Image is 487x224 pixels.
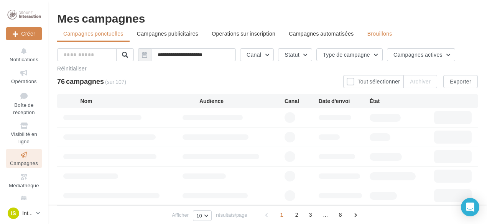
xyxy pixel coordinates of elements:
[216,211,247,219] span: résultats/page
[137,30,198,37] span: Campagnes publicitaires
[316,48,383,61] button: Type de campagne
[6,27,42,40] div: Nouvelle campagne
[276,209,288,221] span: 1
[367,30,392,37] span: Brouillons
[13,102,35,115] span: Boîte de réception
[240,48,274,61] button: Canal
[304,209,317,221] span: 3
[57,77,104,85] span: 76 campagnes
[319,209,332,221] span: ...
[11,131,37,144] span: Visibilité en ligne
[6,27,42,40] button: Créer
[6,45,42,64] button: Notifications
[285,97,319,105] div: Canal
[443,75,478,88] button: Exporter
[6,193,42,212] a: Calendrier
[105,78,126,86] span: (sur 107)
[461,198,479,216] div: Open Intercom Messenger
[212,30,275,37] span: Operations sur inscription
[403,75,437,88] button: Archiver
[196,213,202,219] span: 10
[10,160,38,166] span: Campagnes
[370,97,421,105] div: État
[57,12,478,24] div: Mes campagnes
[11,209,16,217] span: IS
[334,209,347,221] span: 8
[343,75,403,88] button: Tout sélectionner
[387,48,455,61] button: Campagnes actives
[57,65,87,72] button: Réinitialiser
[6,206,42,221] a: IS Interaction ST ETIENNE
[9,182,39,188] span: Médiathèque
[289,30,354,37] span: Campagnes automatisées
[193,210,212,221] button: 10
[6,120,42,146] a: Visibilité en ligne
[319,97,370,105] div: Date d'envoi
[22,209,33,217] p: Interaction ST ETIENNE
[199,97,285,105] div: Audience
[6,67,42,86] a: Opérations
[6,171,42,190] a: Médiathèque
[11,78,37,84] span: Opérations
[10,56,38,62] span: Notifications
[291,209,303,221] span: 2
[6,149,42,168] a: Campagnes
[278,48,312,61] button: Statut
[172,211,189,219] span: Afficher
[80,97,199,105] div: Nom
[6,89,42,117] a: Boîte de réception
[393,51,443,58] span: Campagnes actives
